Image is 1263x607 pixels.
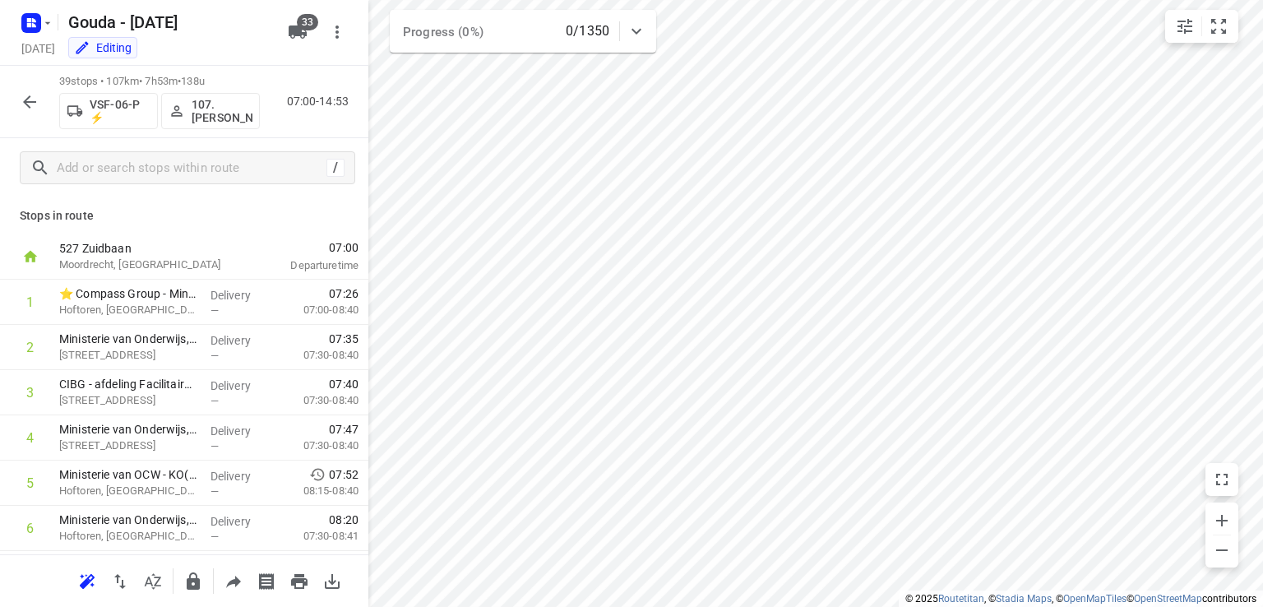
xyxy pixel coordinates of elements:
a: Routetitan [938,593,984,605]
p: Delivery [210,423,271,439]
span: Sort by time window [136,572,169,588]
span: Share route [217,572,250,588]
p: 527 Zuidbaan [59,240,230,257]
p: Delivery [210,332,271,349]
p: Moordrecht, [GEOGRAPHIC_DATA] [59,257,230,273]
p: Hoftoren, [GEOGRAPHIC_DATA] [59,302,197,318]
p: 07:00-08:40 [277,302,359,318]
span: 33 [297,14,318,30]
span: — [210,395,219,407]
span: 07:47 [329,421,359,438]
span: Reverse route [104,572,136,588]
button: VSF-06-P ⚡ [59,93,158,129]
a: Stadia Maps [996,593,1052,605]
p: Ministerie van OCW - KO(Patricia Swiers) [59,466,197,483]
span: 07:40 [329,376,359,392]
span: — [210,440,219,452]
svg: Early [309,466,326,483]
div: 4 [26,430,34,446]
span: 07:52 [329,466,359,483]
p: 07:00-14:53 [287,93,355,110]
div: 2 [26,340,34,355]
p: 0/1350 [566,21,609,41]
p: Oranjebuitensingel 25, Den Haag [59,438,197,454]
p: 07:30-08:40 [277,347,359,364]
p: Delivery [210,378,271,394]
span: 138u [181,75,205,87]
div: 5 [26,475,34,491]
p: Oranjebuitensingel 25, Den Haag [59,347,197,364]
div: 3 [26,385,34,401]
button: Lock route [177,565,210,598]
span: 08:20 [329,512,359,528]
input: Add or search stops within route [57,155,326,181]
p: Delivery [210,513,271,530]
p: Stops in route [20,207,349,225]
span: Progress (0%) [403,25,483,39]
p: Departure time [250,257,359,274]
p: 107.[PERSON_NAME] [192,98,252,124]
div: / [326,159,345,177]
span: — [210,531,219,543]
button: Fit zoom [1202,10,1235,43]
p: Delivery [210,287,271,303]
span: 07:35 [329,331,359,347]
button: 33 [281,16,314,49]
span: Download route [316,572,349,588]
div: Editing [74,39,132,56]
p: 08:15-08:40 [277,483,359,499]
span: Print shipping labels [250,572,283,588]
p: 39 stops • 107km • 7h53m [59,74,260,90]
p: Ministerie van Onderwijs, Cultuur en Wetenschap - HO&S(Marthe Heltzel) [59,331,197,347]
p: 07:30-08:40 [277,438,359,454]
h5: Project date [15,39,62,58]
span: 07:26 [329,285,359,302]
div: 1 [26,294,34,310]
p: Hoftoren, [GEOGRAPHIC_DATA] [59,483,197,499]
p: Ministerie van Onderwijs, Cultuur en Wetenschap - MBO(Patricia van der Wielen) [59,512,197,528]
a: OpenStreetMap [1134,593,1202,605]
span: — [210,304,219,317]
p: Hoftoren, [GEOGRAPHIC_DATA] [59,528,197,544]
span: Print route [283,572,316,588]
span: • [178,75,181,87]
li: © 2025 , © , © © contributors [905,593,1256,605]
div: Progress (0%)0/1350 [390,10,656,53]
span: — [210,350,219,362]
span: — [210,485,219,498]
p: ⭐ Compass Group - Ministerie van OCW - De Hoftoren(Andre Streijl) [59,285,197,302]
div: small contained button group [1165,10,1238,43]
button: Map settings [1168,10,1201,43]
p: Delivery [210,468,271,484]
h5: Gouda - [DATE] [62,9,275,35]
a: OpenMapTiles [1063,593,1127,605]
p: CIBG - afdeling Facilitaire Zaken(Sylvia kolk) [59,376,197,392]
span: 07:00 [250,239,359,256]
p: 07:30-08:41 [277,528,359,544]
button: 107.[PERSON_NAME] [161,93,260,129]
p: VSF-06-P ⚡ [90,98,150,124]
p: 07:30-08:40 [277,392,359,409]
div: 6 [26,521,34,536]
p: Ministerie van Onderwijs, Cultuur en Wetenschap - Kennis(Stephanie van der Werf) [59,421,197,438]
p: Oranjebuitensingel 25, Den Haag [59,392,197,409]
span: Reoptimize route [71,572,104,588]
